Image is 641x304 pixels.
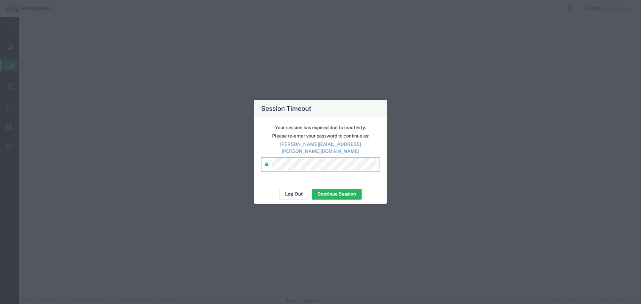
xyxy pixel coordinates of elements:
[261,132,380,139] p: Please re-enter your password to continue as:
[261,141,380,155] p: [PERSON_NAME][EMAIL_ADDRESS][PERSON_NAME][DOMAIN_NAME]
[312,189,362,200] button: Continue Session
[261,103,311,113] h4: Session Timeout
[261,124,380,131] p: Your session has expired due to inactivity.
[279,189,308,200] button: Log Out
